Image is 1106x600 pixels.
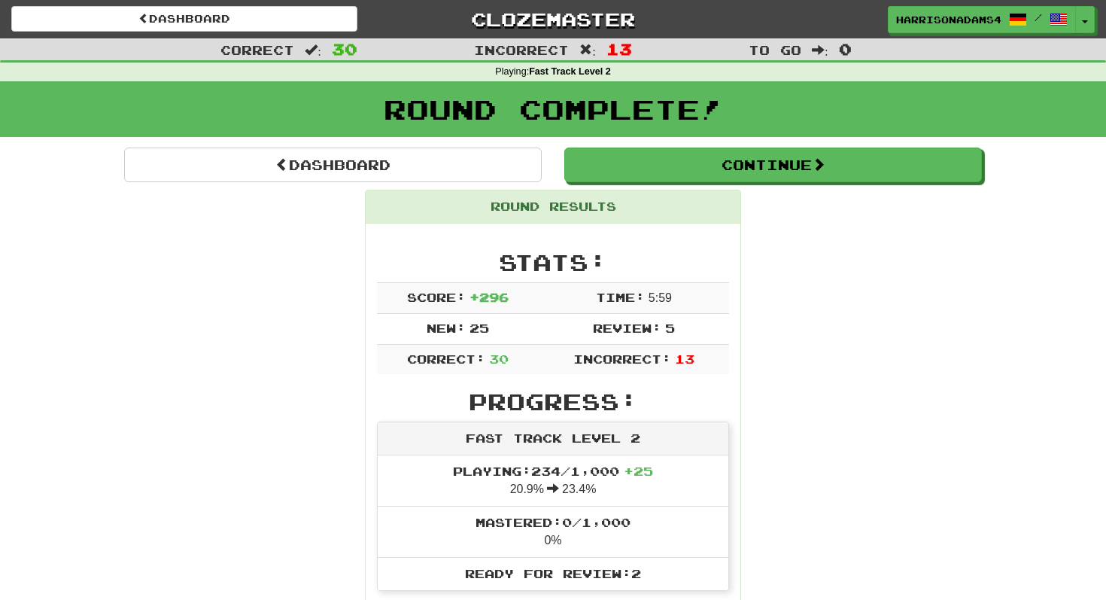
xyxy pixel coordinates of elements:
[675,352,694,366] span: 13
[489,352,509,366] span: 30
[407,352,485,366] span: Correct:
[573,352,671,366] span: Incorrect:
[888,6,1076,33] a: harrisonadams4 /
[469,290,509,304] span: + 296
[896,13,1001,26] span: harrisonadams4
[579,44,596,56] span: :
[593,321,661,335] span: Review:
[1035,12,1042,23] span: /
[11,6,357,32] a: Dashboard
[469,321,489,335] span: 25
[839,40,852,58] span: 0
[649,291,672,304] span: 5 : 59
[749,42,801,57] span: To go
[529,66,611,77] strong: Fast Track Level 2
[332,40,357,58] span: 30
[378,506,728,558] li: 0%
[378,422,728,455] div: Fast Track Level 2
[366,190,740,224] div: Round Results
[474,42,569,57] span: Incorrect
[427,321,466,335] span: New:
[305,44,321,56] span: :
[380,6,726,32] a: Clozemaster
[624,464,653,478] span: + 25
[596,290,645,304] span: Time:
[465,566,641,580] span: Ready for Review: 2
[5,94,1101,124] h1: Round Complete!
[378,455,728,507] li: 20.9% 23.4%
[606,40,632,58] span: 13
[812,44,828,56] span: :
[124,148,542,182] a: Dashboard
[377,250,729,275] h2: Stats:
[220,42,294,57] span: Correct
[407,290,466,304] span: Score:
[377,389,729,414] h2: Progress:
[476,515,630,529] span: Mastered: 0 / 1,000
[665,321,675,335] span: 5
[564,148,982,182] button: Continue
[453,464,653,478] span: Playing: 234 / 1,000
